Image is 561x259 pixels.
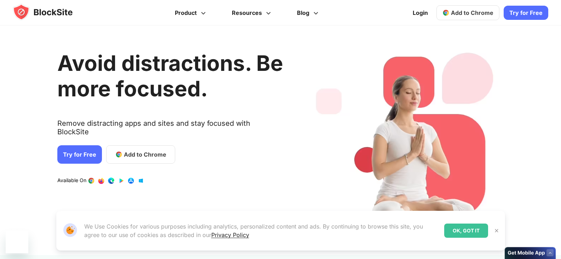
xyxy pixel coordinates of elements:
span: Add to Chrome [451,9,493,16]
img: blocksite-icon.5d769676.svg [13,4,86,21]
p: We Use Cookies for various purposes including analytics, personalized content and ads. By continu... [84,222,439,239]
a: Try for Free [57,145,102,164]
img: chrome-icon.svg [442,9,450,16]
a: Add to Chrome [106,145,175,164]
span: Add to Chrome [124,150,166,159]
img: Close [494,228,499,233]
a: Try for Free [504,6,548,20]
h1: Avoid distractions. Be more focused. [57,50,283,101]
a: Privacy Policy [211,231,249,238]
div: OK, GOT IT [444,224,488,238]
a: Login [408,4,432,21]
button: Close [492,226,501,235]
iframe: Button to launch messaging window [6,231,28,253]
text: Available On [57,177,86,184]
a: Add to Chrome [436,5,499,20]
text: Remove distracting apps and sites and stay focused with BlockSite [57,119,283,142]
